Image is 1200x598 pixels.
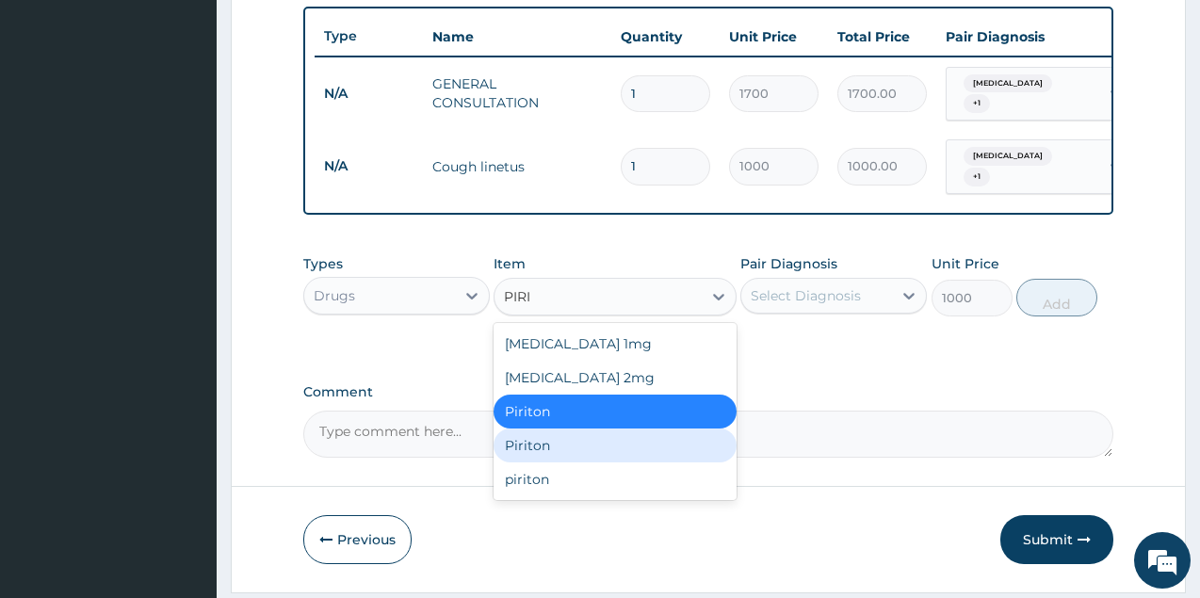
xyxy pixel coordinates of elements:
[1000,515,1113,564] button: Submit
[494,327,737,361] div: [MEDICAL_DATA] 1mg
[751,286,861,305] div: Select Diagnosis
[98,105,316,130] div: Chat with us now
[1016,279,1097,316] button: Add
[303,256,343,272] label: Types
[964,74,1052,93] span: [MEDICAL_DATA]
[932,254,999,273] label: Unit Price
[964,94,990,113] span: + 1
[720,18,828,56] th: Unit Price
[9,398,359,464] textarea: Type your message and hit 'Enter'
[494,361,737,395] div: [MEDICAL_DATA] 2mg
[740,254,837,273] label: Pair Diagnosis
[936,18,1143,56] th: Pair Diagnosis
[309,9,354,55] div: Minimize live chat window
[315,19,423,54] th: Type
[303,384,1113,400] label: Comment
[494,428,737,462] div: Piriton
[611,18,720,56] th: Quantity
[494,254,526,273] label: Item
[315,76,423,111] td: N/A
[423,65,611,121] td: GENERAL CONSULTATION
[35,94,76,141] img: d_794563401_company_1708531726252_794563401
[828,18,936,56] th: Total Price
[494,462,737,496] div: piriton
[423,18,611,56] th: Name
[303,515,412,564] button: Previous
[964,147,1052,166] span: [MEDICAL_DATA]
[964,168,990,186] span: + 1
[315,149,423,184] td: N/A
[314,286,355,305] div: Drugs
[423,148,611,186] td: Cough linetus
[109,179,260,369] span: We're online!
[494,395,737,428] div: Piriton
